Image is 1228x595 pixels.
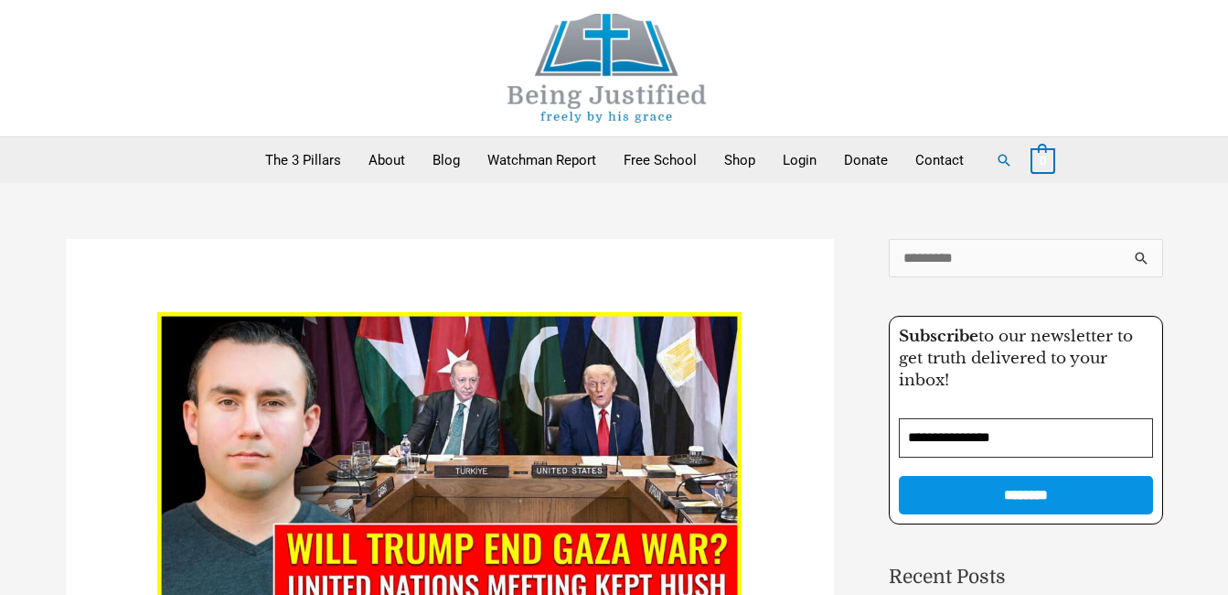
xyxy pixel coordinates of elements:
[899,327,1133,390] span: to our newsletter to get truth delivered to your inbox!
[830,137,902,183] a: Donate
[996,152,1012,168] a: Search button
[889,563,1163,592] h2: Recent Posts
[710,137,769,183] a: Shop
[1040,154,1046,168] span: 0
[1030,152,1055,168] a: View Shopping Cart, empty
[610,137,710,183] a: Free School
[769,137,830,183] a: Login
[251,137,355,183] a: The 3 Pillars
[355,137,419,183] a: About
[419,137,474,183] a: Blog
[902,137,977,183] a: Contact
[251,137,977,183] nav: Primary Site Navigation
[470,14,744,123] img: Being Justified
[899,418,1153,458] input: Email Address *
[474,137,610,183] a: Watchman Report
[899,327,978,346] strong: Subscribe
